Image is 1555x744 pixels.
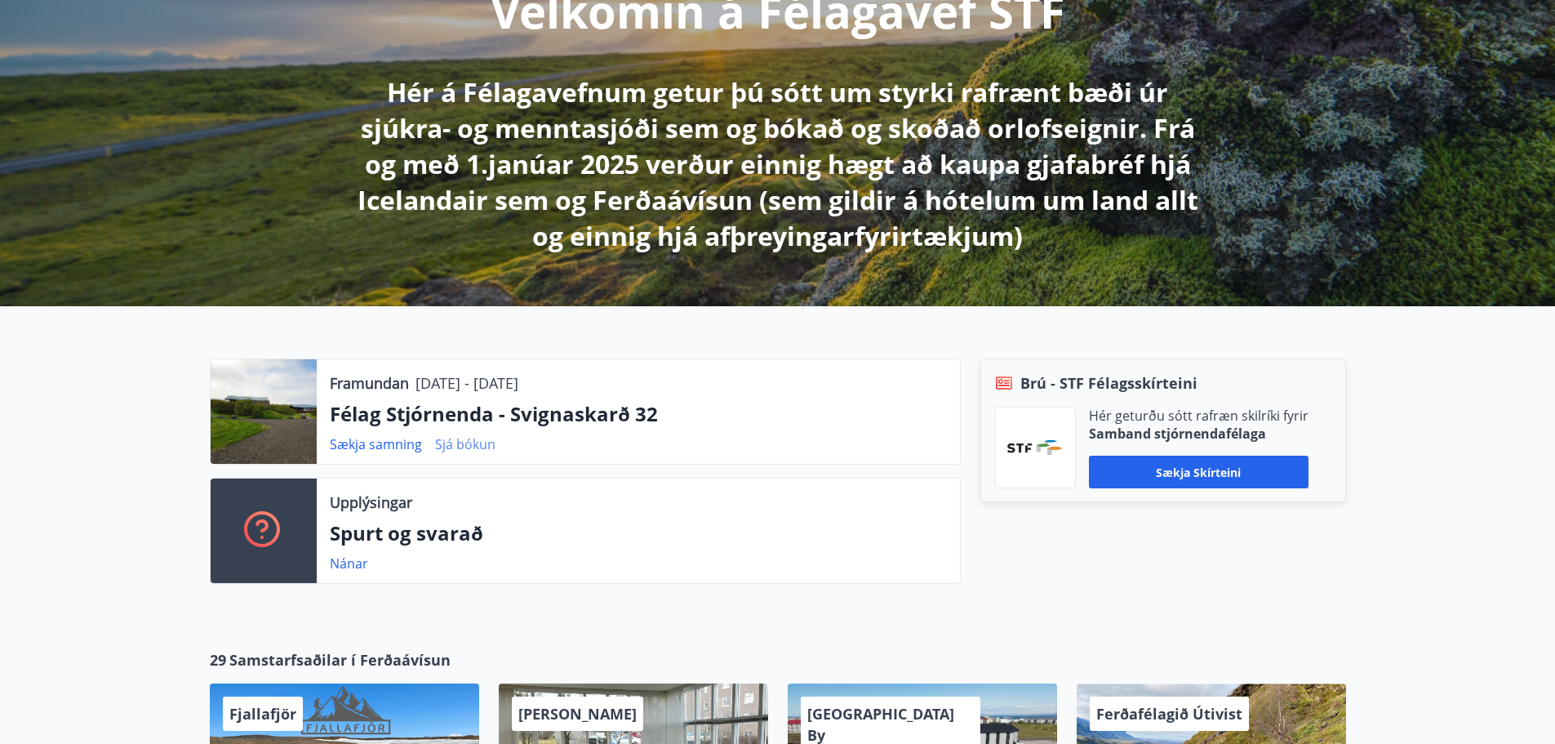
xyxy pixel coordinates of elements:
[1020,372,1197,394] span: Brú - STF Félagsskírteini
[330,519,947,547] p: Spurt og svarað
[1089,456,1308,488] button: Sækja skírteini
[1096,704,1242,724] span: Ferðafélagið Útivist
[435,435,495,453] a: Sjá bókun
[330,492,412,513] p: Upplýsingar
[330,555,368,572] a: Nánar
[229,649,451,670] span: Samstarfsaðilar í Ferðaávísun
[518,704,637,724] span: [PERSON_NAME]
[210,649,226,670] span: 29
[347,74,1209,254] p: Hér á Félagavefnum getur þú sótt um styrki rafrænt bæði úr sjúkra- og menntasjóði sem og bókað og...
[330,435,422,453] a: Sækja samning
[330,372,409,394] p: Framundan
[1089,425,1308,443] p: Samband stjórnendafélaga
[229,704,296,724] span: Fjallafjör
[415,372,518,394] p: [DATE] - [DATE]
[330,400,947,428] p: Félag Stjórnenda - Svignaskarð 32
[1007,440,1063,455] img: vjCaq2fThgY3EUYqSgpjEiBg6WP39ov69hlhuPVN.png
[1089,407,1308,425] p: Hér geturðu sótt rafræn skilríki fyrir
